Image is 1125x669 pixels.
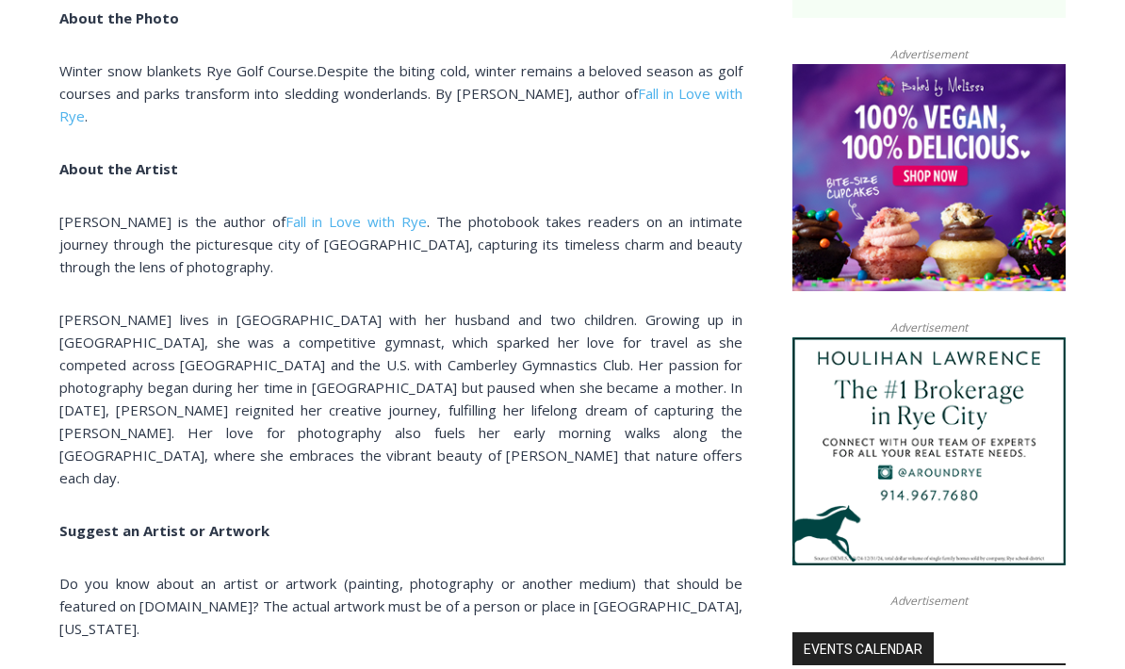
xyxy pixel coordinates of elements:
h2: Events Calendar [792,632,934,664]
strong: About the Artist [59,159,178,178]
img: Houlihan Lawrence The #1 Brokerage in Rye City [792,337,1066,565]
span: Intern @ [DOMAIN_NAME] [493,188,873,230]
span: Advertisement [872,45,986,63]
span: Despite the biting cold, winter remains a beloved season as golf courses and parks transform into... [59,61,742,125]
a: Open Tues. - Sun. [PHONE_NUMBER] [1,189,189,235]
span: Advertisement [872,592,986,610]
span: Open Tues. - Sun. [PHONE_NUMBER] [6,194,185,266]
p: [PERSON_NAME] is the author of . The photobook takes readers on an intimate journey through the p... [59,210,742,278]
p: [PERSON_NAME] lives in [GEOGRAPHIC_DATA] with her husband and two children. Growing up in [GEOGRA... [59,308,742,489]
span: Advertisement [872,318,986,336]
div: "[PERSON_NAME] and I covered the [DATE] Parade, which was a really eye opening experience as I ha... [476,1,890,183]
p: Do you know about an artist or artwork (painting, photography or another medium) that should be f... [59,572,742,640]
strong: About the Photo [59,8,179,27]
a: Intern @ [DOMAIN_NAME] [453,183,913,235]
img: Baked by Melissa [792,64,1066,292]
strong: Suggest an Artist or Artwork [59,521,269,540]
span: Winter snow blankets Rye Golf Course. [59,61,317,80]
div: "the precise, almost orchestrated movements of cutting and assembling sushi and [PERSON_NAME] mak... [193,118,268,225]
a: Fall in Love with Rye [285,212,428,231]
